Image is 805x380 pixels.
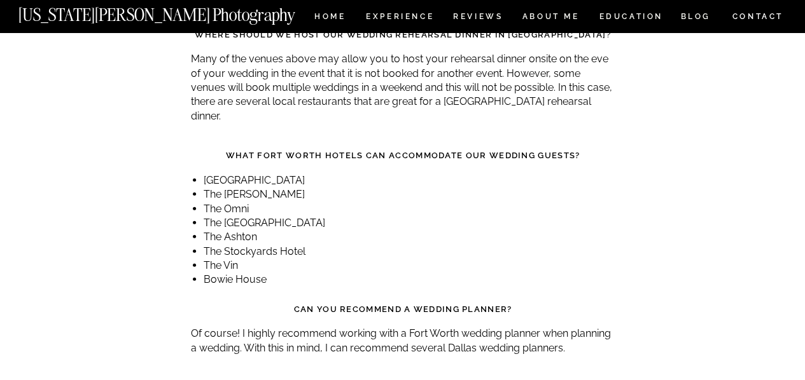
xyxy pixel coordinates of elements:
[453,13,501,24] a: REVIEWS
[204,230,615,244] li: The Ashton
[191,327,615,355] p: Of course! I highly recommend working with a Fort Worth wedding planner when planning a wedding. ...
[366,13,433,24] a: Experience
[522,13,580,24] a: ABOUT ME
[204,216,615,230] li: The [GEOGRAPHIC_DATA]
[204,245,615,259] li: The Stockyards Hotel
[18,6,338,17] a: [US_STATE][PERSON_NAME] Photography
[191,52,615,123] p: Many of the venues above may allow you to host your rehearsal dinner onsite on the eve of your we...
[680,13,711,24] a: BLOG
[598,13,664,24] a: EDUCATION
[204,173,615,187] li: [GEOGRAPHIC_DATA]
[195,30,606,39] strong: Where should we host our wedding rehearsal dinner in [GEOGRAPHIC_DATA]
[204,187,615,201] li: The [PERSON_NAME]
[731,10,784,24] a: CONTACT
[226,151,580,160] strong: What Fort Worth hotels can accommodate our wedding guests?
[204,259,615,273] li: The Vin
[204,273,615,287] li: Bowie House
[191,29,615,41] h3: ?
[204,202,615,216] li: The Omni
[294,304,512,314] strong: Can you recommend a wedding planner?
[312,13,348,24] a: HOME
